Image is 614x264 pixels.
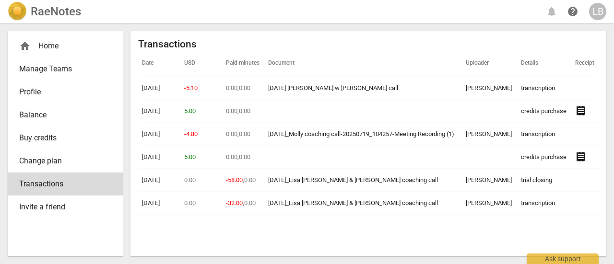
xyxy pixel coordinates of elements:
[575,105,587,116] span: receipt
[575,151,587,162] span: receipt
[264,50,462,77] th: Document
[19,109,104,121] span: Balance
[268,130,454,138] a: [DATE]_Molly coaching call-20250719_104257-Meeting Recording (1)
[517,192,571,215] td: transcription
[31,5,81,18] h2: RaeNotes
[268,176,438,184] a: [DATE]_Lisa [PERSON_NAME] & [PERSON_NAME] coaching call
[8,126,123,149] a: Buy credits
[138,77,180,100] td: [DATE]
[8,172,123,195] a: Transactions
[239,84,250,92] span: 0.00
[19,86,104,98] span: Profile
[222,100,264,123] td: ,
[8,2,81,21] a: LogoRaeNotes
[517,50,571,77] th: Details
[19,40,104,52] div: Home
[138,100,180,123] td: [DATE]
[222,77,264,100] td: ,
[462,169,517,192] td: [PERSON_NAME]
[8,195,123,218] a: Invite a friend
[184,153,196,161] span: 5.00
[19,201,104,213] span: Invite a friend
[268,199,438,207] a: [DATE]_Lisa [PERSON_NAME] & [PERSON_NAME] coaching call
[268,84,398,92] a: [DATE] [PERSON_NAME] w [PERSON_NAME] call
[222,50,264,77] th: Paid minutes
[462,50,517,77] th: Uploader
[138,192,180,215] td: [DATE]
[226,176,243,184] span: -58.00
[19,40,31,52] span: home
[226,130,237,138] span: 0.00
[226,84,237,92] span: 0.00
[517,146,571,169] td: credits purchase
[8,103,123,126] a: Balance
[222,146,264,169] td: ,
[19,63,104,75] span: Manage Teams
[19,155,104,167] span: Change plan
[462,77,517,100] td: [PERSON_NAME]
[184,84,198,92] span: -5.10
[184,130,198,138] span: -4.80
[8,57,123,80] a: Manage Teams
[138,169,180,192] td: [DATE]
[184,176,196,184] span: 0.00
[222,123,264,146] td: ,
[567,6,579,17] span: help
[244,199,256,207] span: 0.00
[589,3,606,20] button: LB
[8,149,123,172] a: Change plan
[184,199,196,207] span: 0.00
[517,100,571,123] td: credits purchase
[517,123,571,146] td: transcription
[19,132,104,144] span: Buy credits
[222,192,264,215] td: ,
[226,107,237,115] span: 0.00
[138,50,180,77] th: Date
[527,253,599,264] div: Ask support
[222,169,264,192] td: ,
[138,146,180,169] td: [DATE]
[180,50,223,77] th: USD
[226,199,243,207] span: -32.00
[8,34,123,57] div: Home
[138,38,599,50] h2: Transactions
[462,192,517,215] td: [PERSON_NAME]
[184,107,196,115] span: 5.00
[462,123,517,146] td: [PERSON_NAME]
[517,77,571,100] td: transcription
[8,2,27,21] img: Logo
[19,178,104,190] span: Transactions
[226,153,237,161] span: 0.00
[571,50,599,77] th: Receipt
[239,107,250,115] span: 0.00
[138,123,180,146] td: [DATE]
[239,153,250,161] span: 0.00
[244,176,256,184] span: 0.00
[517,169,571,192] td: trial closing
[8,80,123,103] a: Profile
[239,130,250,138] span: 0.00
[564,3,581,20] a: Help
